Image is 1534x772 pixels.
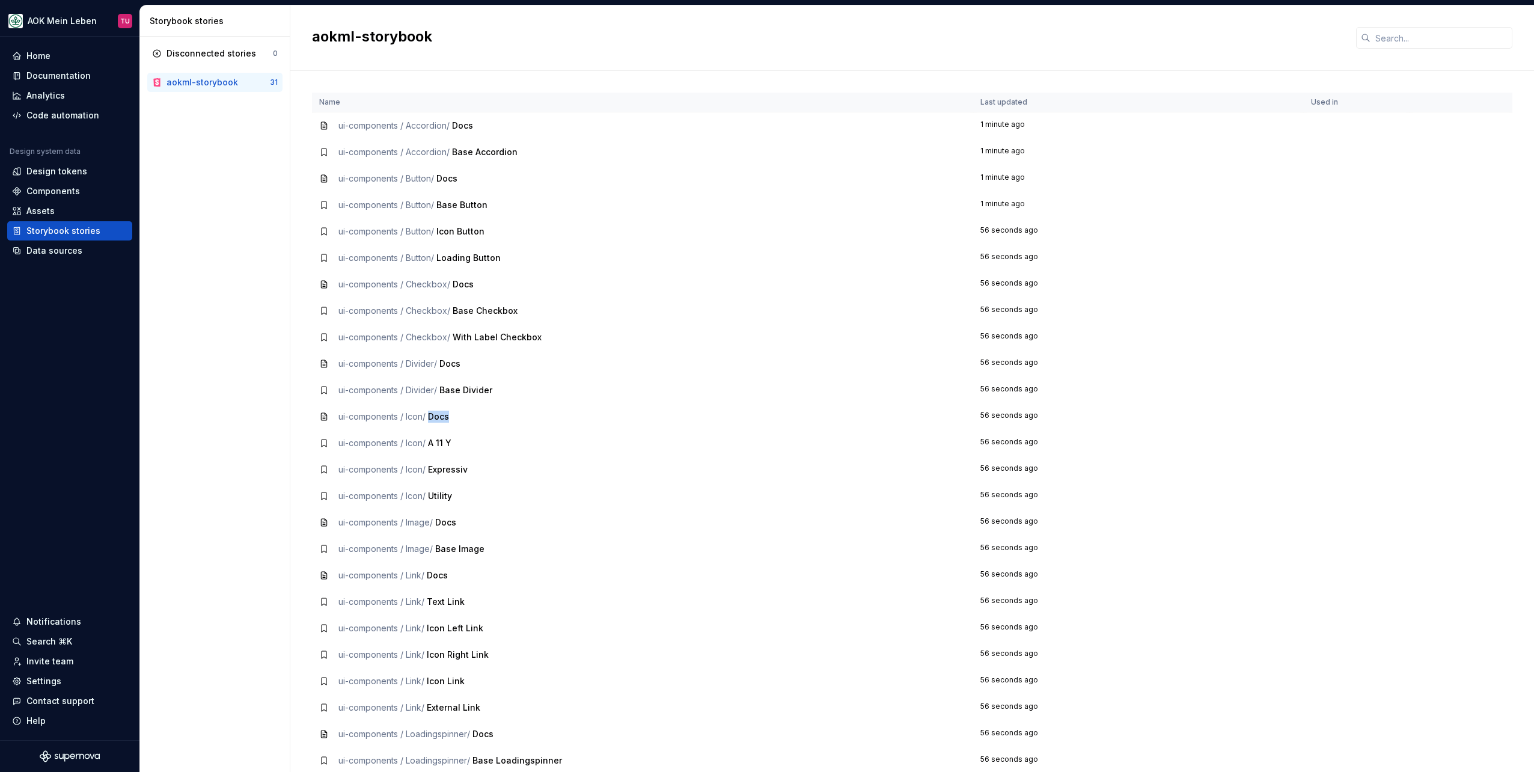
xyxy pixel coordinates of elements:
[40,750,100,762] svg: Supernova Logo
[973,589,1304,615] td: 56 seconds ago
[472,729,494,739] span: Docs
[273,49,278,58] div: 0
[973,642,1304,668] td: 56 seconds ago
[973,271,1304,298] td: 56 seconds ago
[338,411,426,421] span: ui-components / Icon /
[26,695,94,707] div: Contact support
[427,676,465,686] span: Icon Link
[338,729,470,739] span: ui-components / Loadingspinner /
[338,226,434,236] span: ui-components / Button /
[120,16,130,26] div: TU
[439,358,460,369] span: Docs
[1371,27,1512,49] input: Search...
[427,570,448,580] span: Docs
[8,14,23,28] img: df5db9ef-aba0-4771-bf51-9763b7497661.png
[26,90,65,102] div: Analytics
[7,241,132,260] a: Data sources
[7,162,132,181] a: Design tokens
[973,456,1304,483] td: 56 seconds ago
[26,70,91,82] div: Documentation
[26,205,55,217] div: Assets
[436,173,457,183] span: Docs
[26,655,73,667] div: Invite team
[453,305,518,316] span: Base Checkbox
[338,702,424,712] span: ui-components / Link /
[26,636,72,648] div: Search ⌘K
[973,139,1304,165] td: 1 minute ago
[427,623,483,633] span: Icon Left Link
[973,615,1304,642] td: 56 seconds ago
[26,245,82,257] div: Data sources
[26,616,81,628] div: Notifications
[973,668,1304,694] td: 56 seconds ago
[2,8,137,34] button: AOK Mein LebenTU
[338,544,433,554] span: ui-components / Image /
[973,377,1304,403] td: 56 seconds ago
[338,147,450,157] span: ui-components / Accordion /
[452,147,518,157] span: Base Accordion
[973,536,1304,562] td: 56 seconds ago
[973,245,1304,271] td: 56 seconds ago
[973,403,1304,430] td: 56 seconds ago
[312,93,973,112] th: Name
[436,200,487,210] span: Base Button
[338,464,426,474] span: ui-components / Icon /
[973,694,1304,721] td: 56 seconds ago
[338,253,434,263] span: ui-components / Button /
[428,464,468,474] span: Expressiv
[338,438,426,448] span: ui-components / Icon /
[973,562,1304,589] td: 56 seconds ago
[427,649,489,660] span: Icon Right Link
[270,78,278,87] div: 31
[26,185,80,197] div: Components
[973,430,1304,456] td: 56 seconds ago
[973,324,1304,351] td: 56 seconds ago
[26,675,61,687] div: Settings
[338,623,424,633] span: ui-components / Link /
[427,596,465,607] span: Text Link
[439,385,492,395] span: Base Divider
[7,652,132,671] a: Invite team
[338,305,450,316] span: ui-components / Checkbox /
[7,86,132,105] a: Analytics
[338,120,450,130] span: ui-components / Accordion /
[7,182,132,201] a: Components
[26,715,46,727] div: Help
[338,676,424,686] span: ui-components / Link /
[436,253,501,263] span: Loading Button
[338,517,433,527] span: ui-components / Image /
[7,612,132,631] button: Notifications
[435,517,456,527] span: Docs
[312,27,1342,46] h2: aokml-storybook
[28,15,97,27] div: AOK Mein Leben
[338,755,470,765] span: ui-components / Loadingspinner /
[338,200,434,210] span: ui-components / Button /
[973,165,1304,192] td: 1 minute ago
[427,702,480,712] span: External Link
[338,385,437,395] span: ui-components / Divider /
[973,351,1304,377] td: 56 seconds ago
[973,218,1304,245] td: 56 seconds ago
[167,76,238,88] div: aokml-storybook
[338,332,450,342] span: ui-components / Checkbox /
[435,544,484,554] span: Base Image
[167,47,256,60] div: Disconnected stories
[472,755,562,765] span: Base Loadingspinner
[7,201,132,221] a: Assets
[7,672,132,691] a: Settings
[453,279,474,289] span: Docs
[338,173,434,183] span: ui-components / Button /
[10,147,81,156] div: Design system data
[973,93,1304,112] th: Last updated
[338,491,426,501] span: ui-components / Icon /
[7,711,132,731] button: Help
[973,298,1304,324] td: 56 seconds ago
[7,632,132,651] button: Search ⌘K
[452,120,473,130] span: Docs
[973,192,1304,218] td: 1 minute ago
[7,46,132,66] a: Home
[428,491,452,501] span: Utility
[428,438,451,448] span: A 11 Y
[338,279,450,289] span: ui-components / Checkbox /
